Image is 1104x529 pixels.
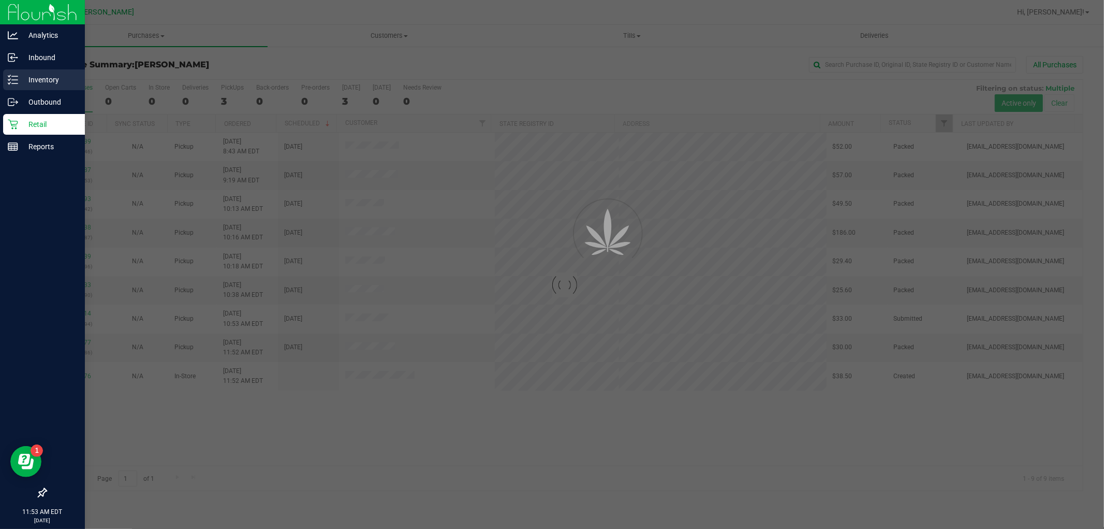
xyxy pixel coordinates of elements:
p: [DATE] [5,517,80,524]
p: Inbound [18,51,80,64]
inline-svg: Analytics [8,30,18,40]
p: Reports [18,140,80,153]
p: Outbound [18,96,80,108]
inline-svg: Outbound [8,97,18,107]
inline-svg: Reports [8,141,18,152]
inline-svg: Retail [8,119,18,130]
iframe: Resource center unread badge [31,445,43,457]
inline-svg: Inbound [8,52,18,63]
inline-svg: Inventory [8,75,18,85]
p: Inventory [18,74,80,86]
iframe: Resource center [10,446,41,477]
p: Retail [18,118,80,131]
p: 11:53 AM EDT [5,507,80,517]
p: Analytics [18,29,80,41]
